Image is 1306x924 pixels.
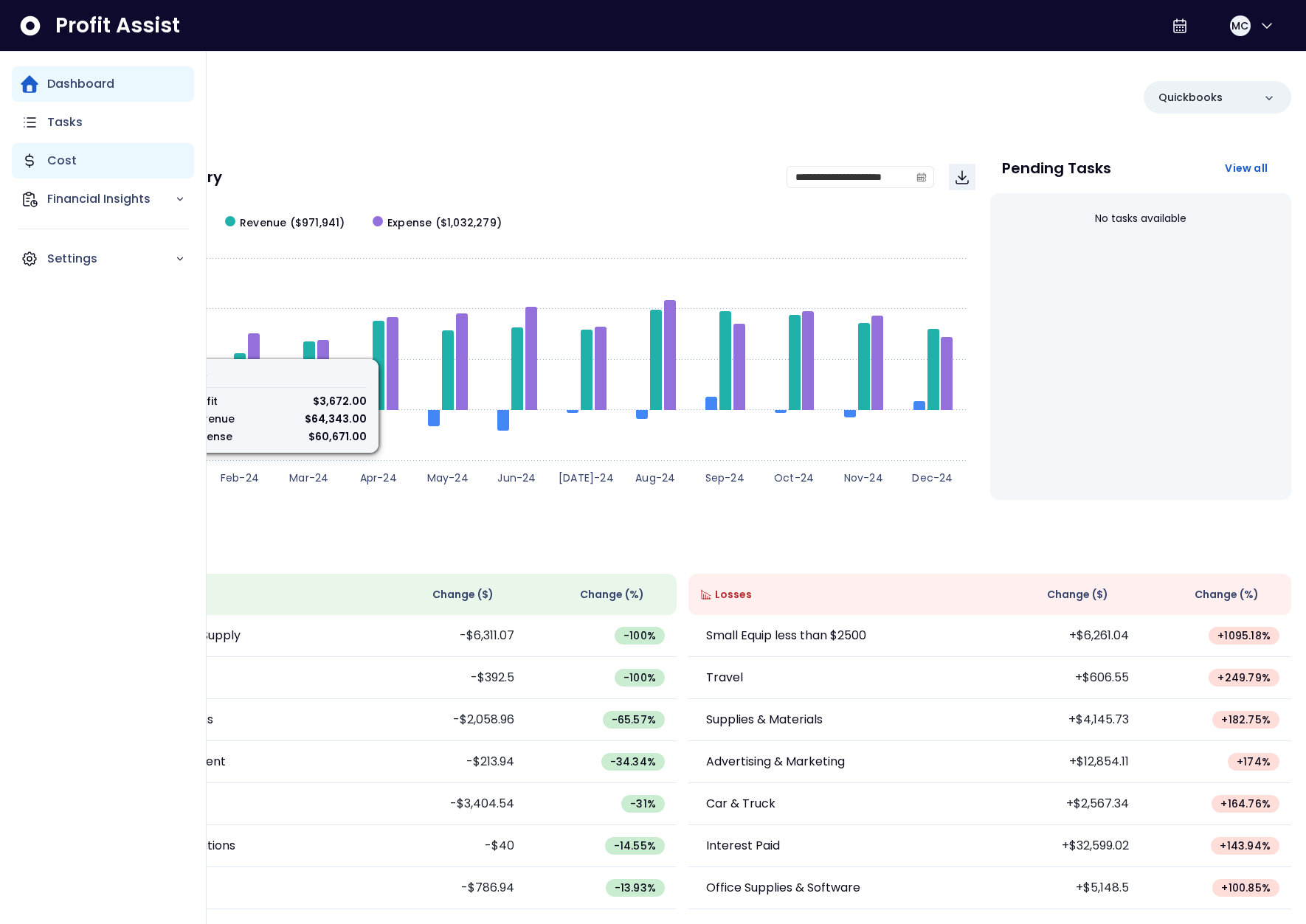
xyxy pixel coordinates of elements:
text: Feb-24 [221,470,259,485]
span: Revenue ($971,941) [240,215,345,231]
span: Profit Assist [55,13,180,39]
text: Sep-24 [705,470,744,485]
span: -31 % [630,796,656,811]
span: -13.93 % [615,880,656,895]
svg: calendar [916,172,927,182]
td: +$6,261.04 [990,615,1141,657]
p: Dashboard [47,75,114,93]
span: -14.55 % [614,838,656,853]
span: Change ( $ ) [432,587,494,602]
td: -$786.94 [376,867,526,909]
span: Losses [715,587,752,602]
td: +$606.55 [990,657,1141,699]
span: + 164.76 % [1220,796,1271,811]
div: No tasks available [1002,199,1280,238]
text: Apr-24 [360,470,397,485]
td: +$5,148.5 [990,867,1141,909]
p: Pending Tasks [1002,161,1111,176]
td: +$2,567.34 [990,783,1141,825]
span: Change ( $ ) [1047,587,1108,602]
text: Dec-24 [912,470,953,485]
td: +$32,599.02 [990,825,1141,867]
p: Financial Insights [47,190,175,208]
p: Advertising & Marketing [706,753,845,771]
p: Quickbooks [1158,90,1223,105]
p: Settings [47,250,175,268]
text: Jun-24 [497,470,536,485]
p: Car & Truck [706,795,775,813]
td: -$213.94 [376,741,526,783]
span: Expense ($1,032,279) [387,215,502,231]
td: -$2,058.96 [376,699,526,741]
span: MC [1231,18,1248,33]
p: Interest Paid [706,837,780,855]
span: + 143.94 % [1220,838,1271,853]
text: May-24 [427,470,469,485]
text: Nov-24 [844,470,883,485]
p: Cost [47,152,77,170]
td: +$4,145.73 [990,699,1141,741]
td: -$392.5 [376,657,526,699]
span: Change (%) [1195,587,1259,602]
text: Mar-24 [289,470,328,485]
text: Aug-24 [635,470,675,485]
td: -$6,311.07 [376,615,526,657]
td: -$40 [376,825,526,867]
p: Wins & Losses [74,541,1291,556]
text: [DATE]-24 [559,470,614,485]
button: View all [1213,155,1279,181]
p: Supplies & Materials [706,711,823,729]
p: Travel [706,669,743,687]
span: -34.34 % [610,754,656,769]
span: + 1095.18 % [1217,628,1271,643]
span: Change (%) [580,587,644,602]
span: -65.57 % [612,712,656,727]
span: + 249.79 % [1217,670,1271,685]
p: Office Supplies & Software [706,879,860,897]
span: -100 % [623,628,656,643]
p: Small Equip less than $2500 [706,627,866,645]
td: -$3,404.54 [376,783,526,825]
p: Tasks [47,114,83,131]
span: + 174 % [1237,754,1271,769]
span: + 182.75 % [1221,712,1271,727]
td: +$12,854.11 [990,741,1141,783]
span: -100 % [623,670,656,685]
button: Download [949,164,975,190]
text: Oct-24 [774,470,814,485]
span: + 100.85 % [1221,880,1271,895]
span: View all [1225,161,1268,176]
